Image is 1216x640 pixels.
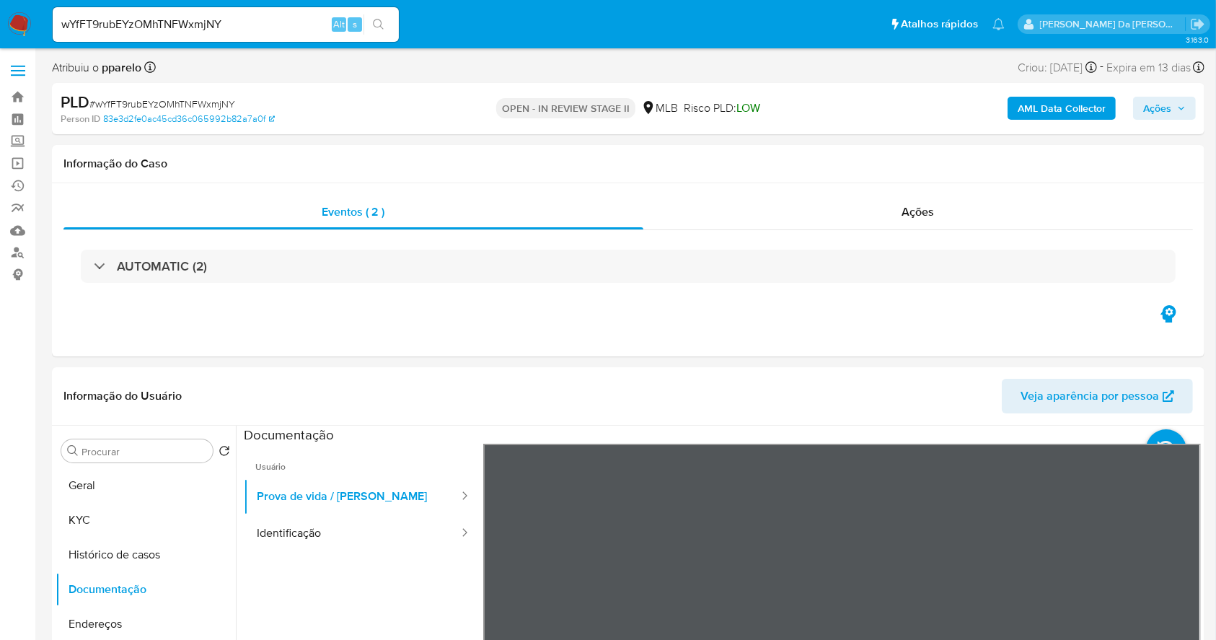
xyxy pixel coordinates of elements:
[1040,17,1186,31] p: patricia.varelo@mercadopago.com.br
[81,445,207,458] input: Procurar
[736,100,760,116] span: LOW
[53,15,399,34] input: Pesquise usuários ou casos...
[219,445,230,461] button: Retornar ao pedido padrão
[56,468,236,503] button: Geral
[1190,17,1205,32] a: Sair
[1100,58,1103,77] span: -
[52,60,141,76] span: Atribuiu o
[901,17,978,32] span: Atalhos rápidos
[99,59,141,76] b: pparelo
[117,258,207,274] h3: AUTOMATIC (2)
[89,97,235,111] span: # wYfFT9rubEYzOMhTNFWxmjNY
[103,113,275,126] a: 83e3d2fe0ac45cd36c065992b82a7a0f
[333,17,345,31] span: Alt
[496,98,635,118] p: OPEN - IN REVIEW STAGE II
[1018,58,1097,77] div: Criou: [DATE]
[641,100,678,116] div: MLB
[353,17,357,31] span: s
[56,503,236,538] button: KYC
[322,203,385,220] span: Eventos ( 2 )
[61,113,100,126] b: Person ID
[992,18,1005,30] a: Notificações
[1018,97,1106,120] b: AML Data Collector
[902,203,935,220] span: Ações
[684,100,760,116] span: Risco PLD:
[1002,379,1193,413] button: Veja aparência por pessoa
[364,14,393,35] button: search-icon
[67,445,79,457] button: Procurar
[63,389,182,403] h1: Informação do Usuário
[1106,60,1191,76] span: Expira em 13 dias
[63,157,1193,171] h1: Informação do Caso
[1143,97,1171,120] span: Ações
[81,250,1176,283] div: AUTOMATIC (2)
[61,90,89,113] b: PLD
[1021,379,1159,413] span: Veja aparência por pessoa
[1133,97,1196,120] button: Ações
[56,572,236,607] button: Documentação
[56,538,236,572] button: Histórico de casos
[1008,97,1116,120] button: AML Data Collector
